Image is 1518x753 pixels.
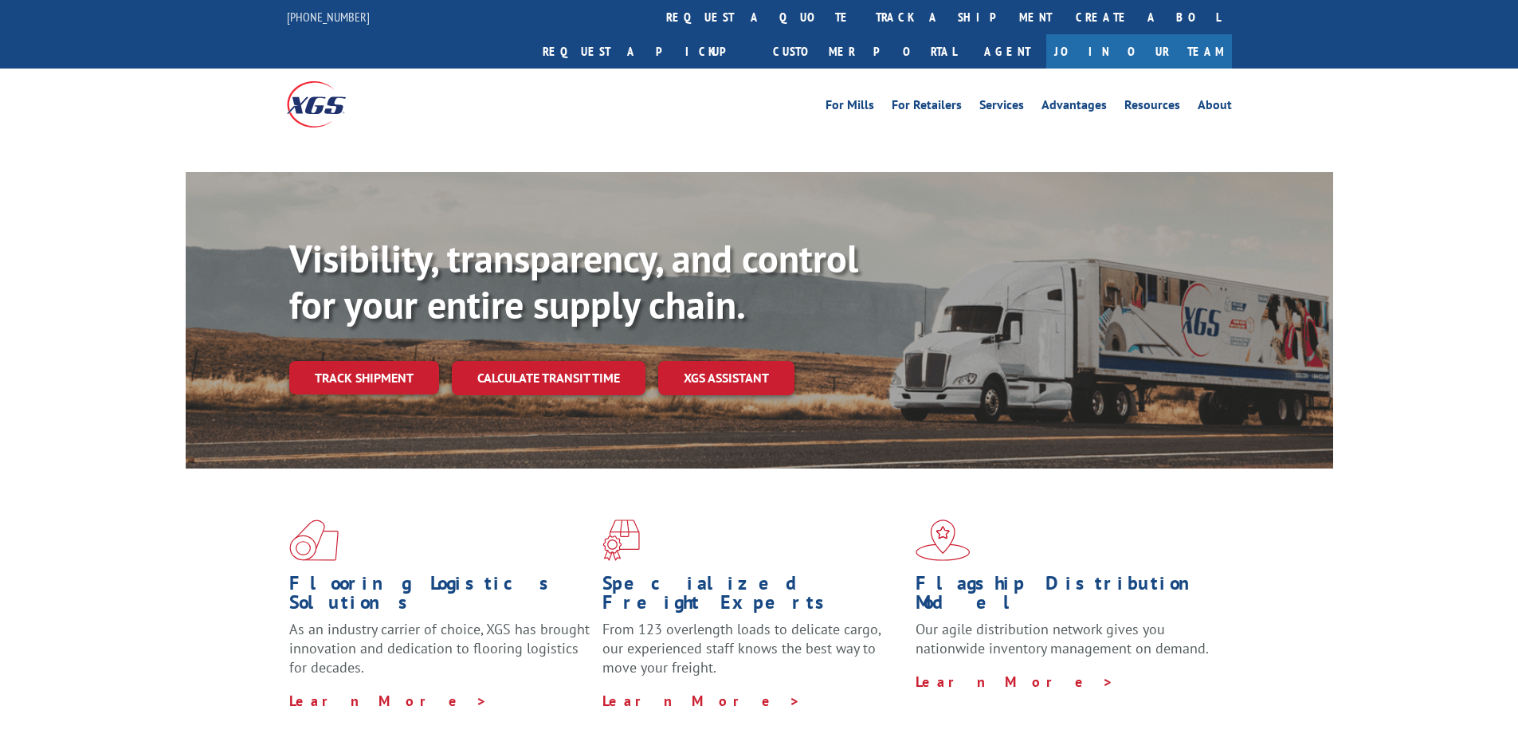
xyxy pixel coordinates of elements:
b: Visibility, transparency, and control for your entire supply chain. [289,233,858,329]
a: Join Our Team [1046,34,1232,69]
img: xgs-icon-flagship-distribution-model-red [916,520,971,561]
span: Our agile distribution network gives you nationwide inventory management on demand. [916,620,1209,657]
a: Learn More > [602,692,801,710]
a: Request a pickup [531,34,761,69]
a: [PHONE_NUMBER] [287,9,370,25]
a: Agent [968,34,1046,69]
a: Services [979,99,1024,116]
a: Track shipment [289,361,439,394]
h1: Flagship Distribution Model [916,574,1217,620]
a: Learn More > [289,692,488,710]
a: For Retailers [892,99,962,116]
a: Calculate transit time [452,361,645,395]
h1: Flooring Logistics Solutions [289,574,590,620]
a: XGS ASSISTANT [658,361,794,395]
a: About [1198,99,1232,116]
span: As an industry carrier of choice, XGS has brought innovation and dedication to flooring logistics... [289,620,590,677]
img: xgs-icon-total-supply-chain-intelligence-red [289,520,339,561]
a: Learn More > [916,673,1114,691]
a: Customer Portal [761,34,968,69]
p: From 123 overlength loads to delicate cargo, our experienced staff knows the best way to move you... [602,620,904,691]
a: Advantages [1041,99,1107,116]
a: For Mills [826,99,874,116]
a: Resources [1124,99,1180,116]
h1: Specialized Freight Experts [602,574,904,620]
img: xgs-icon-focused-on-flooring-red [602,520,640,561]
